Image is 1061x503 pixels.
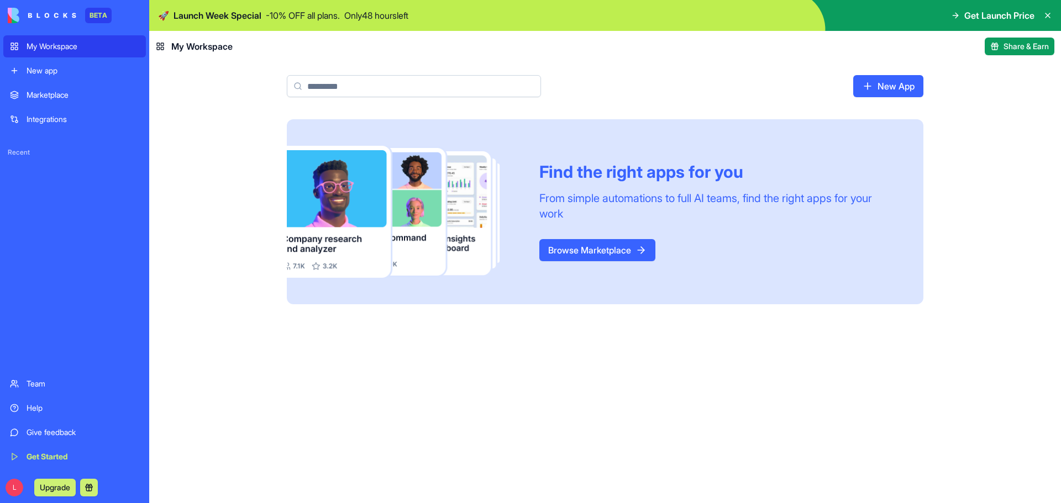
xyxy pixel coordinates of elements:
span: My Workspace [171,40,233,53]
span: Get Launch Price [964,9,1034,22]
div: BETA [85,8,112,23]
span: 🚀 [158,9,169,22]
img: Frame_181_egmpey.png [287,146,522,278]
a: BETA [8,8,112,23]
div: Get Started [27,451,139,462]
div: My Workspace [27,41,139,52]
div: Give feedback [27,427,139,438]
p: Only 48 hours left [344,9,408,22]
span: L [6,479,23,496]
a: Marketplace [3,84,146,106]
div: Help [27,403,139,414]
button: Upgrade [34,479,76,496]
div: Find the right apps for you [539,162,897,182]
div: Team [27,378,139,389]
a: Integrations [3,108,146,130]
div: Integrations [27,114,139,125]
a: My Workspace [3,35,146,57]
div: From simple automations to full AI teams, find the right apps for your work [539,190,897,221]
a: Browse Marketplace [539,239,655,261]
a: Get Started [3,446,146,468]
span: Launch Week Special [174,9,261,22]
p: - 10 % OFF all plans. [266,9,340,22]
a: Team [3,373,146,395]
button: Share & Earn [985,38,1054,55]
span: Share & Earn [1004,41,1049,52]
span: Recent [3,148,146,157]
div: New app [27,65,139,76]
a: Help [3,397,146,419]
a: Upgrade [34,481,76,493]
div: Marketplace [27,89,139,100]
a: Give feedback [3,421,146,443]
a: New app [3,60,146,82]
img: logo [8,8,76,23]
a: New App [853,75,923,97]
